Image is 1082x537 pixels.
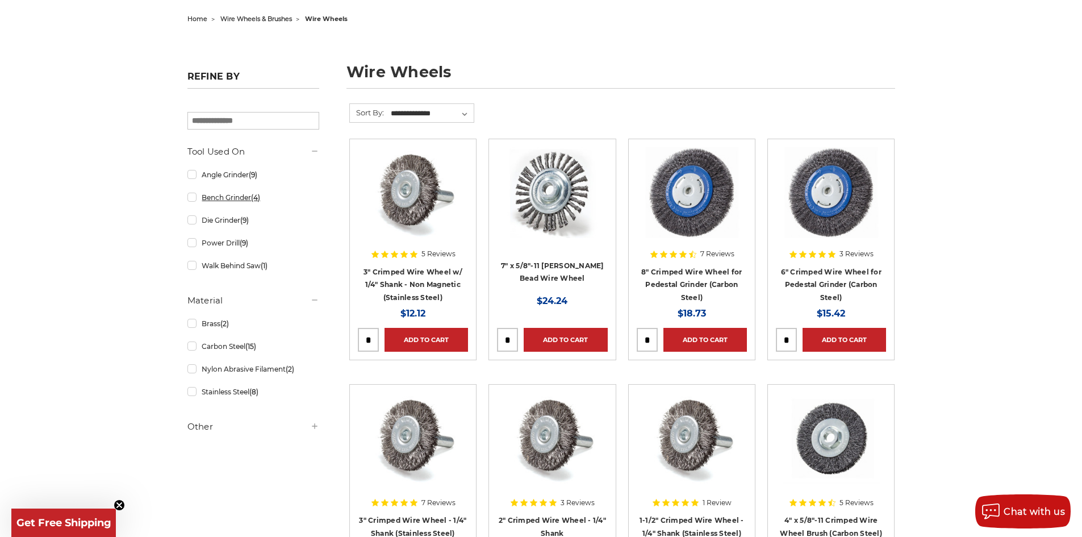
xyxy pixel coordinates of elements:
a: Crimped Wire Wheel with Shank [358,393,468,503]
img: Crimped Wire Wheel with Shank Non Magnetic [367,147,458,238]
span: $24.24 [537,295,567,306]
a: Crimped Wire Wheel with Shank Non Magnetic [358,147,468,257]
span: 3 Reviews [561,499,595,506]
a: Add to Cart [524,328,607,352]
div: Get Free ShippingClose teaser [11,509,116,537]
a: 7" x 5/8"-11 Stringer Bead Wire Wheel [497,147,607,257]
h1: wire wheels [346,64,895,89]
span: (4) [251,193,260,202]
span: Chat with us [1004,506,1065,517]
a: Die Grinder [187,210,319,230]
img: Crimped Wire Wheel with Shank [507,393,598,484]
span: (9) [240,216,249,224]
img: 8" Crimped Wire Wheel for Pedestal Grinder [644,147,740,238]
a: Add to Cart [385,328,468,352]
span: (9) [249,170,257,179]
button: Chat with us [975,494,1071,528]
a: Walk Behind Saw [187,256,319,276]
span: (2) [286,365,294,373]
a: 6" Crimped Wire Wheel for Pedestal Grinder (Carbon Steel) [781,268,882,302]
span: (9) [240,239,248,247]
span: 7 Reviews [421,499,456,506]
img: 6" Crimped Wire Wheel for Pedestal Grinder [783,147,879,238]
a: Angle Grinder [187,165,319,185]
a: 8" Crimped Wire Wheel for Pedestal Grinder (Carbon Steel) [641,268,742,302]
span: (8) [249,388,258,396]
a: 7" x 5/8"-11 [PERSON_NAME] Bead Wire Wheel [501,261,604,283]
span: $15.42 [817,308,845,319]
a: Crimped Wire Wheel with Shank [497,393,607,503]
a: 8" Crimped Wire Wheel for Pedestal Grinder [637,147,747,257]
a: Nylon Abrasive Filament [187,359,319,379]
img: 7" x 5/8"-11 Stringer Bead Wire Wheel [507,147,598,238]
span: 1 Review [703,499,732,506]
span: wire wheels [305,15,348,23]
span: (2) [220,319,229,328]
a: Add to Cart [803,328,886,352]
h5: Other [187,420,319,434]
a: 6" Crimped Wire Wheel for Pedestal Grinder [776,147,886,257]
a: Brass [187,314,319,334]
img: 4" x 5/8"-11 Crimped Wire Wheel Brush (Carbon Steel) [783,393,880,484]
span: 5 Reviews [839,499,874,506]
span: Get Free Shipping [16,517,111,529]
button: Close teaser [114,499,125,511]
a: 3" Crimped Wire Wheel w/ 1/4" Shank - Non Magnetic (Stainless Steel) [364,268,462,302]
img: Crimped Wire Wheel with Shank [367,393,458,484]
label: Sort By: [350,104,384,121]
a: Stainless Steel [187,382,319,402]
a: wire wheels & brushes [220,15,292,23]
a: home [187,15,207,23]
a: Add to Cart [663,328,747,352]
a: Carbon Steel [187,336,319,356]
img: Crimped Wire Wheel with Shank [646,393,737,484]
h5: Material [187,294,319,307]
a: Crimped Wire Wheel with Shank [637,393,747,503]
span: (15) [245,342,256,351]
a: 4" x 5/8"-11 Crimped Wire Wheel Brush (Carbon Steel) [776,393,886,503]
a: Bench Grinder [187,188,319,207]
h5: Refine by [187,71,319,89]
span: $18.73 [678,308,706,319]
span: $12.12 [400,308,425,319]
h5: Tool Used On [187,145,319,159]
select: Sort By: [389,105,474,122]
a: Power Drill [187,233,319,253]
span: (1) [261,261,268,270]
